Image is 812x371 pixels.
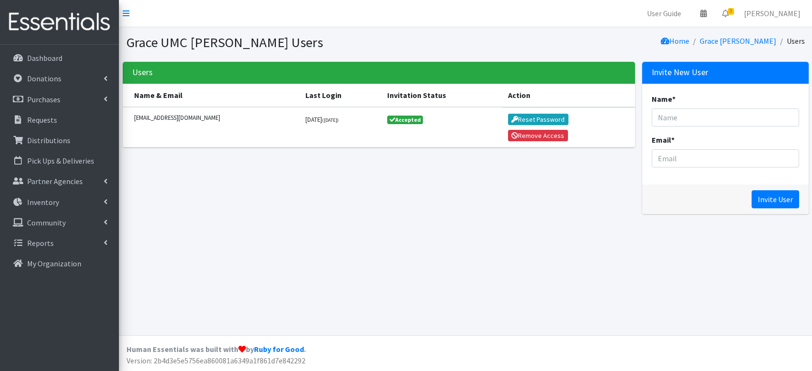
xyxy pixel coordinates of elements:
p: Distributions [27,136,70,145]
th: Last Login [300,84,382,107]
input: Email [652,149,799,167]
p: Pick Ups & Deliveries [27,156,94,166]
a: Ruby for Good [254,344,304,354]
label: Email [652,134,675,146]
span: Version: 2b4d3e5e5756ea860081a6349a1f861d7e842292 [127,356,305,365]
small: ([DATE]) [322,117,339,123]
p: Donations [27,74,61,83]
abbr: required [671,135,675,145]
a: Purchases [4,90,115,109]
h1: Grace UMC [PERSON_NAME] Users [127,34,462,51]
a: [PERSON_NAME] [736,4,808,23]
label: Name [652,93,675,105]
a: Inventory [4,193,115,212]
a: Dashboard [4,49,115,68]
a: Grace [PERSON_NAME] [700,36,776,46]
a: My Organization [4,254,115,273]
th: Invitation Status [382,84,502,107]
a: Donations [4,69,115,88]
strong: Human Essentials was built with by . [127,344,306,354]
p: Reports [27,238,54,248]
button: Reset Password [508,114,568,125]
th: Action [502,84,635,107]
p: Requests [27,115,57,125]
h3: Invite New User [652,68,708,78]
p: Inventory [27,197,59,207]
a: Community [4,213,115,232]
p: Partner Agencies [27,176,83,186]
input: Invite User [752,190,799,208]
span: 3 [728,8,734,15]
img: HumanEssentials [4,6,115,38]
abbr: required [672,94,675,104]
li: Users [776,34,805,48]
input: Name [652,108,799,127]
a: Partner Agencies [4,172,115,191]
th: Name & Email [123,84,300,107]
p: Community [27,218,66,227]
a: Home [661,36,689,46]
p: Purchases [27,95,60,104]
h3: Users [132,68,153,78]
a: Distributions [4,131,115,150]
a: User Guide [639,4,689,23]
small: [DATE] [305,116,339,123]
button: Remove Access [508,130,568,141]
p: Dashboard [27,53,62,63]
a: 3 [714,4,736,23]
small: [EMAIL_ADDRESS][DOMAIN_NAME] [134,113,294,122]
a: Requests [4,110,115,129]
p: My Organization [27,259,81,268]
a: Pick Ups & Deliveries [4,151,115,170]
a: Reports [4,234,115,253]
span: Accepted [387,116,423,124]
